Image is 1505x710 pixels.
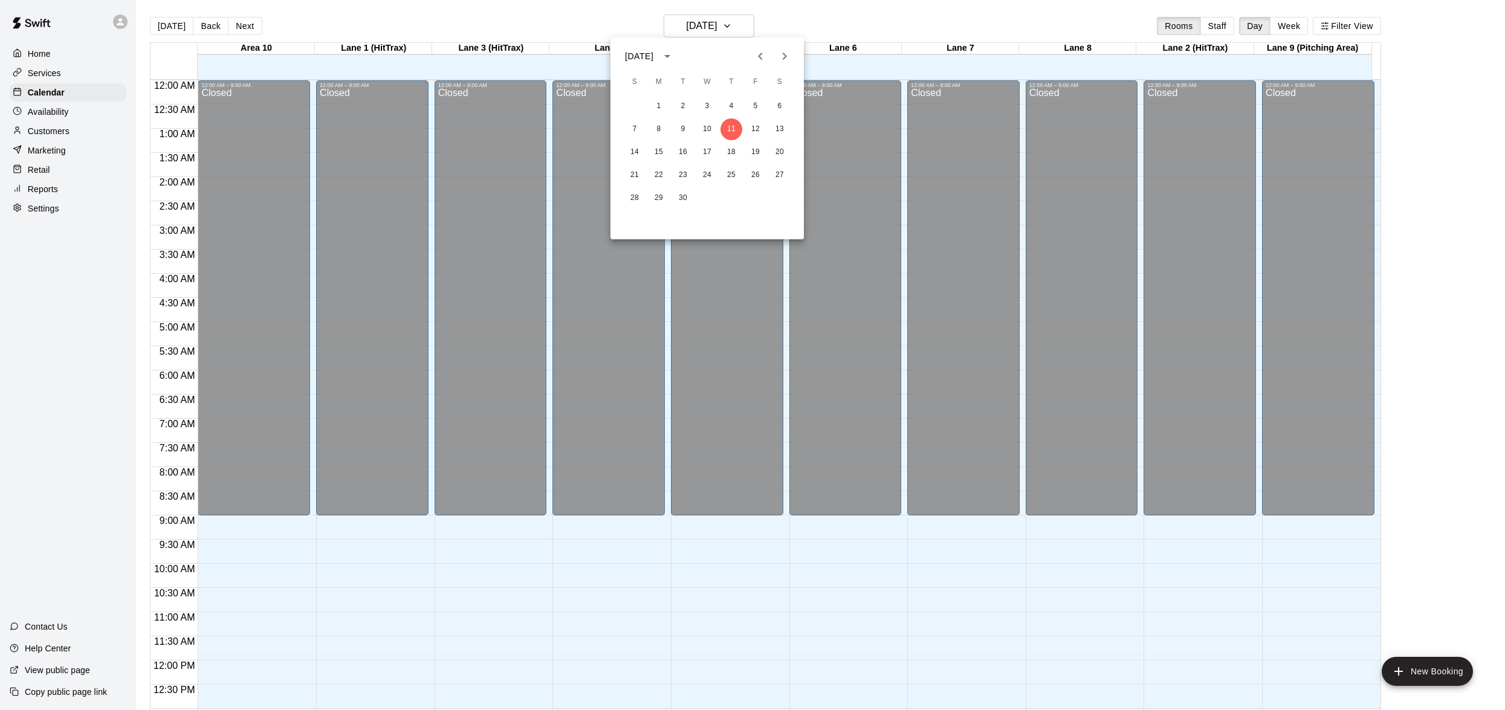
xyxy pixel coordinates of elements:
button: 27 [769,164,791,186]
button: 28 [624,187,646,209]
button: 14 [624,141,646,163]
button: Next month [772,44,797,68]
button: 11 [720,118,742,140]
span: Tuesday [672,70,694,94]
button: 1 [648,95,670,117]
button: 7 [624,118,646,140]
button: 26 [745,164,766,186]
button: 3 [696,95,718,117]
span: Thursday [720,70,742,94]
span: Friday [745,70,766,94]
button: 22 [648,164,670,186]
button: 2 [672,95,694,117]
button: 9 [672,118,694,140]
div: [DATE] [625,50,653,63]
button: calendar view is open, switch to year view [657,46,678,66]
button: 8 [648,118,670,140]
button: 13 [769,118,791,140]
span: Sunday [624,70,646,94]
button: 25 [720,164,742,186]
button: 24 [696,164,718,186]
button: 12 [745,118,766,140]
button: 20 [769,141,791,163]
button: 30 [672,187,694,209]
button: 18 [720,141,742,163]
button: Previous month [748,44,772,68]
button: 10 [696,118,718,140]
span: Monday [648,70,670,94]
button: 29 [648,187,670,209]
span: Wednesday [696,70,718,94]
button: 19 [745,141,766,163]
button: 15 [648,141,670,163]
button: 5 [745,95,766,117]
button: 23 [672,164,694,186]
button: 4 [720,95,742,117]
button: 16 [672,141,694,163]
span: Saturday [769,70,791,94]
button: 17 [696,141,718,163]
button: 6 [769,95,791,117]
button: 21 [624,164,646,186]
